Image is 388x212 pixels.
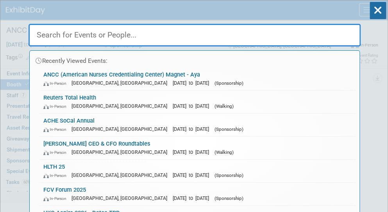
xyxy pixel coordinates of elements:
span: (Sponsorship) [215,173,243,178]
span: In-Person [43,173,70,178]
span: [DATE] to [DATE] [173,80,213,86]
a: [PERSON_NAME] CEO & CFO Roundtables In-Person [GEOGRAPHIC_DATA], [GEOGRAPHIC_DATA] [DATE] to [DAT... [39,137,356,159]
span: In-Person [43,150,70,155]
a: HLTH 25 In-Person [GEOGRAPHIC_DATA], [GEOGRAPHIC_DATA] [DATE] to [DATE] (Sponsorship) [39,160,356,182]
span: [GEOGRAPHIC_DATA], [GEOGRAPHIC_DATA] [72,172,171,178]
span: [GEOGRAPHIC_DATA], [GEOGRAPHIC_DATA] [72,103,171,109]
a: ACHE SoCal Annual In-Person [GEOGRAPHIC_DATA], [GEOGRAPHIC_DATA] [DATE] to [DATE] (Sponsorship) [39,114,356,136]
div: Recently Viewed Events: [34,51,356,68]
span: [DATE] to [DATE] [173,103,213,109]
a: ANCC (American Nurses Credentialing Center) Magnet - Aya In-Person [GEOGRAPHIC_DATA], [GEOGRAPHIC... [39,68,356,90]
a: FCV Forum 2025 In-Person [GEOGRAPHIC_DATA], [GEOGRAPHIC_DATA] [DATE] to [DATE] (Sponsorship) [39,183,356,205]
span: [DATE] to [DATE] [173,172,213,178]
input: Search for Events or People... [29,24,361,46]
span: [GEOGRAPHIC_DATA], [GEOGRAPHIC_DATA] [72,149,171,155]
span: In-Person [43,104,70,109]
span: [GEOGRAPHIC_DATA], [GEOGRAPHIC_DATA] [72,126,171,132]
span: In-Person [43,196,70,201]
span: [GEOGRAPHIC_DATA], [GEOGRAPHIC_DATA] [72,80,171,86]
span: [DATE] to [DATE] [173,149,213,155]
span: In-Person [43,81,70,86]
span: [DATE] to [DATE] [173,195,213,201]
span: [DATE] to [DATE] [173,126,213,132]
span: (Sponsorship) [215,126,243,132]
a: Reuters Total Health In-Person [GEOGRAPHIC_DATA], [GEOGRAPHIC_DATA] [DATE] to [DATE] (Walking) [39,91,356,113]
span: (Sponsorship) [215,196,243,201]
span: (Walking) [215,150,234,155]
span: (Walking) [215,103,234,109]
span: (Sponsorship) [215,80,243,86]
span: [GEOGRAPHIC_DATA], [GEOGRAPHIC_DATA] [72,195,171,201]
span: In-Person [43,127,70,132]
